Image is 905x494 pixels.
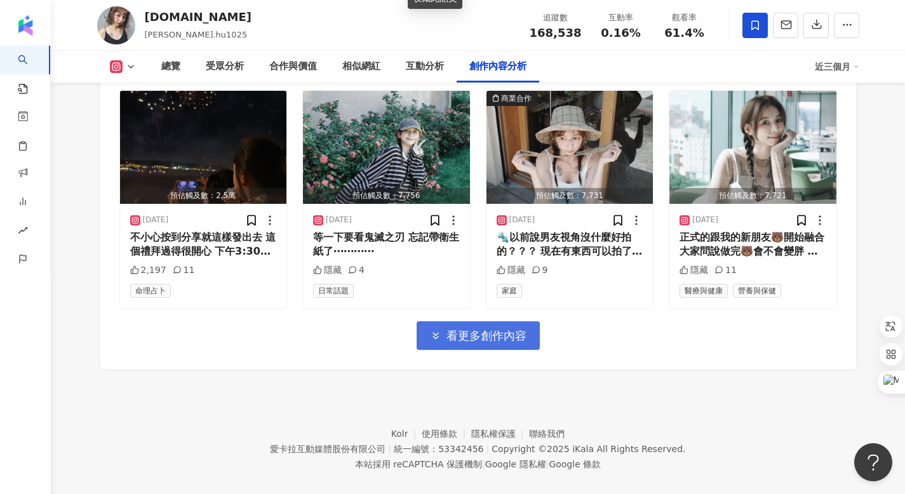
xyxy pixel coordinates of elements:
[313,264,342,277] div: 隱藏
[342,59,380,74] div: 相似網紅
[501,92,532,105] div: 商業合作
[546,459,549,469] span: |
[669,91,836,204] button: 預估觸及數：7,721
[530,11,582,24] div: 追蹤數
[446,329,526,343] span: 看更多創作內容
[394,444,483,454] div: 統一編號：53342456
[549,459,601,469] a: Google 條款
[303,91,470,204] button: 預估觸及數：7,756
[313,284,354,298] span: 日常話題
[303,188,470,204] div: 預估觸及數：7,756
[388,444,391,454] span: |
[485,459,546,469] a: Google 隱私權
[660,11,709,24] div: 觀看率
[471,429,530,439] a: 隱私權保護
[486,444,489,454] span: |
[497,284,522,298] span: 家庭
[355,457,601,472] span: 本站採用 reCAPTCHA 保護機制
[348,264,365,277] div: 4
[120,91,287,204] img: post-image
[733,284,781,298] span: 營養與保健
[529,429,565,439] a: 聯絡我們
[406,59,444,74] div: 互動分析
[601,27,640,39] span: 0.16%
[130,230,277,259] div: 不小心按到分享就這樣發出去 這個禮拜過得很開心 下午3:30出發晚上11:30才到家 看了漁人碼頭的煙火 祈祈說好感動，[PERSON_NAME]說她都快要哭了 這就是魔法跟saja boys?...
[326,215,352,225] div: [DATE]
[120,91,287,204] button: 預估觸及數：2.5萬
[664,27,704,39] span: 61.4%
[303,91,470,204] img: post-image
[532,264,548,277] div: 9
[680,264,708,277] div: 隱藏
[815,57,859,77] div: 近三個月
[469,59,526,74] div: 創作內容分析
[18,218,28,246] span: rise
[597,11,645,24] div: 互動率
[18,46,43,95] a: search
[669,188,836,204] div: 預估觸及數：7,721
[714,264,737,277] div: 11
[680,230,826,259] div: 正式的跟我的新朋友🐻開始融合 大家問說做完🐻會不會變胖 進去手術房前後，我相差2公斤 反正在修復期不管體重多少 我就是當水腫（不要對自己太苛刻）🤣🤣🤣 目前的狀態還是有點腫（人生第二巔峰） 還是...
[206,59,244,74] div: 受眾分析
[97,6,135,44] img: KOL Avatar
[161,59,180,74] div: 總覽
[145,9,252,25] div: [DOMAIN_NAME]
[120,188,287,204] div: 預估觸及數：2.5萬
[509,215,535,225] div: [DATE]
[130,284,171,298] span: 命理占卜
[130,264,166,277] div: 2,197
[422,429,471,439] a: 使用條款
[270,444,385,454] div: 愛卡拉互動媒體股份有限公司
[486,188,654,204] div: 預估觸及數：7,731
[143,215,169,225] div: [DATE]
[486,91,654,204] button: 商業合作預估觸及數：7,731
[497,264,525,277] div: 隱藏
[497,230,643,259] div: 🔩以前說男友視角沒什麼好拍的？？？ 現在有東西可以拍了吧！！！ 最近很喜歡的牛仔褲 褲長很剛好，不會拖到地板 喜歡褲頭的不收邊 那天去逛了 @jeanasis_tw 終於收下看了很久的上衣 全身...
[145,30,248,39] span: [PERSON_NAME].hu1025
[692,215,718,225] div: [DATE]
[669,91,836,204] img: post-image
[269,59,317,74] div: 合作與價值
[313,230,460,259] div: 等一下要看鬼滅之刃 忘記帶衛生紙了⋯⋯⋯⋯
[854,443,892,481] iframe: Help Scout Beacon - Open
[492,444,685,454] div: Copyright © 2025 All Rights Reserved.
[15,15,36,36] img: logo icon
[482,459,485,469] span: |
[173,264,195,277] div: 11
[486,91,654,204] img: post-image
[572,444,594,454] a: iKala
[391,429,422,439] a: Kolr
[530,26,582,39] span: 168,538
[680,284,728,298] span: 醫療與健康
[417,321,540,350] button: 看更多創作內容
